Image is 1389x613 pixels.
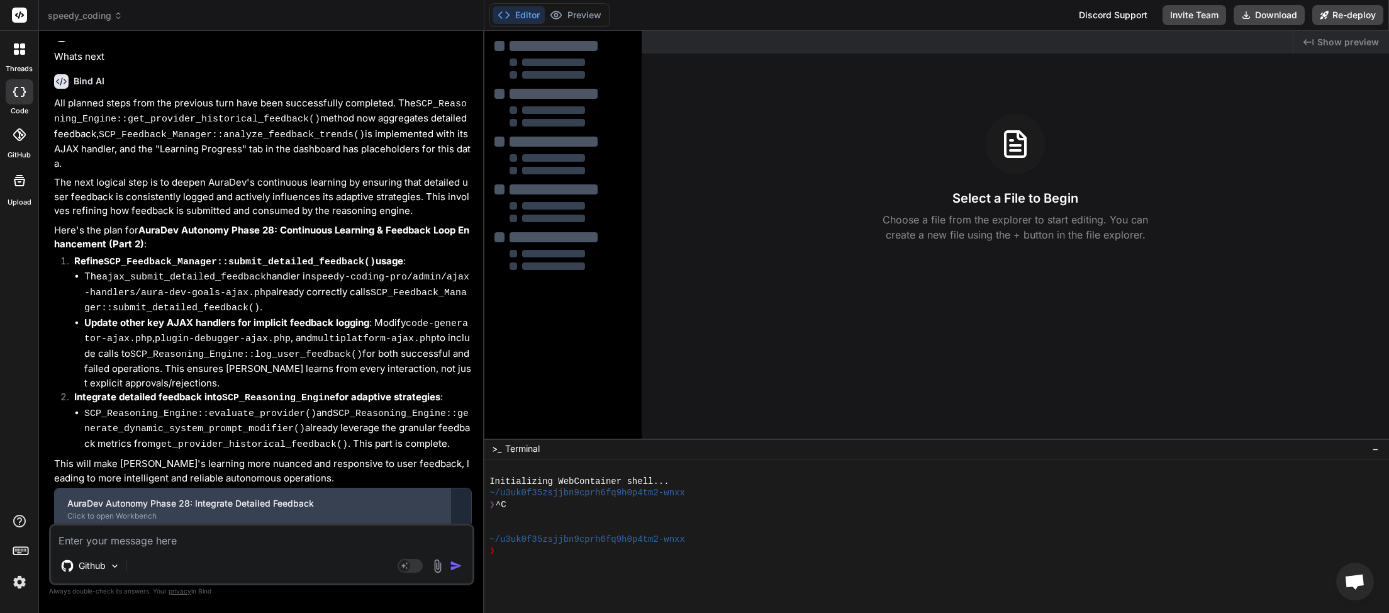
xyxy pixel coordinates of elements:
p: Github [79,560,106,572]
span: ❯ [489,545,496,556]
strong: Refine usage [74,255,403,267]
span: ❯ [489,499,496,510]
code: multiplatform-ajax.php [312,334,437,344]
button: Download [1234,5,1305,25]
h6: Bind AI [74,75,104,87]
code: SCP_Feedback_Manager::submit_detailed_feedback() [104,257,376,267]
img: Pick Models [109,561,120,571]
span: speedy_coding [48,9,123,22]
p: This will make [PERSON_NAME]'s learning more nuanced and responsive to user feedback, leading to ... [54,457,472,485]
code: SCP_Reasoning_Engine [222,393,335,403]
span: Initializing WebContainer shell... [489,476,669,487]
label: code [11,106,28,116]
span: − [1372,442,1379,455]
img: settings [9,571,30,593]
button: Invite Team [1163,5,1226,25]
span: Show preview [1317,36,1379,48]
strong: Update other key AJAX handlers for implicit feedback logging [84,317,369,329]
li: The handler in already correctly calls . [84,269,472,316]
code: get_provider_historical_feedback() [155,439,348,450]
button: Preview [545,6,606,24]
code: SCP_Reasoning_Engine::log_user_feedback() [130,349,362,360]
span: ~/u3uk0f35zsjjbn9cprh6fq9h0p4tm2-wnxx [489,534,685,545]
code: ajax_submit_detailed_feedback [102,272,266,283]
p: Choose a file from the explorer to start editing. You can create a new file using the + button in... [874,212,1156,242]
p: : [74,390,472,406]
strong: Integrate detailed feedback into for adaptive strategies [74,391,440,403]
code: SCP_Feedback_Manager::analyze_feedback_trends() [99,130,365,140]
button: Re-deploy [1312,5,1383,25]
label: GitHub [8,150,31,160]
div: Open chat [1336,563,1374,600]
p: Here's the plan for : [54,223,472,252]
label: threads [6,64,33,74]
img: icon [450,560,462,572]
p: Whats next [54,50,472,64]
p: Always double-check its answers. Your in Bind [49,585,474,597]
span: ^C [496,499,506,510]
span: privacy [169,587,191,595]
button: AuraDev Autonomy Phase 28: Integrate Detailed FeedbackClick to open Workbench [55,488,450,530]
span: ~/u3uk0f35zsjjbn9cprh6fq9h0p4tm2-wnxx [489,487,685,498]
img: attachment [430,559,445,573]
p: : [74,254,472,270]
span: Terminal [505,442,540,455]
h3: Select a File to Begin [952,189,1078,207]
label: Upload [8,197,31,208]
code: speedy-coding-pro/admin/ajax-handlers/aura-dev-goals-ajax.php [84,272,469,298]
li: and already leverage the granular feedback metrics from . This part is complete. [84,406,472,453]
button: − [1369,439,1381,459]
code: plugin-debugger-ajax.php [155,334,291,344]
span: >_ [492,442,501,455]
li: : Modify , , and to include calls to for both successful and failed operations. This ensures [PER... [84,316,472,391]
code: SCP_Reasoning_Engine::evaluate_provider() [84,408,316,419]
button: Editor [493,6,545,24]
p: All planned steps from the previous turn have been successfully completed. The method now aggrega... [54,96,472,171]
div: AuraDev Autonomy Phase 28: Integrate Detailed Feedback [67,497,438,510]
strong: AuraDev Autonomy Phase 28: Continuous Learning & Feedback Loop Enhancement (Part 2) [54,224,469,250]
div: Click to open Workbench [67,511,438,521]
div: Discord Support [1071,5,1155,25]
p: The next logical step is to deepen AuraDev's continuous learning by ensuring that detailed user f... [54,176,472,218]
